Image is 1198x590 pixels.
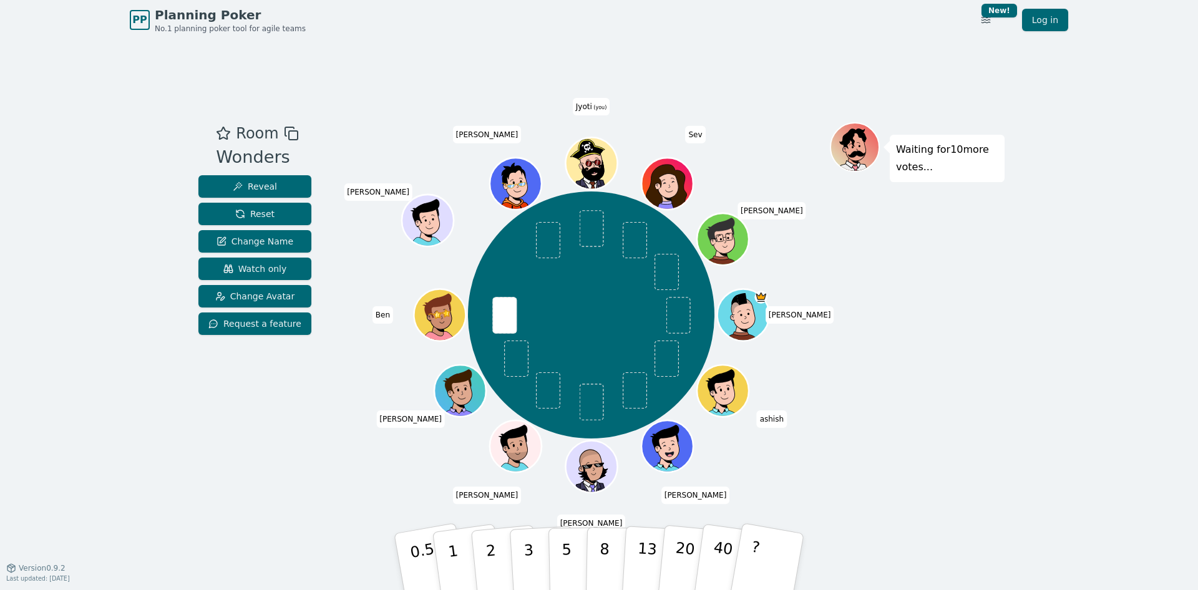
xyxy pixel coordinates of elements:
[1022,9,1068,31] a: Log in
[757,410,787,428] span: Click to change your name
[373,306,393,324] span: Click to change your name
[132,12,147,27] span: PP
[198,312,311,335] button: Request a feature
[216,145,298,170] div: Wonders
[216,122,231,145] button: Add as favourite
[567,139,616,188] button: Click to change your avatar
[130,6,306,34] a: PPPlanning PokerNo.1 planning poker tool for agile teams
[766,306,834,324] span: Click to change your name
[6,563,66,573] button: Version0.9.2
[198,203,311,225] button: Reset
[738,202,806,220] span: Click to change your name
[223,263,287,275] span: Watch only
[235,208,275,220] span: Reset
[198,230,311,253] button: Change Name
[198,175,311,198] button: Reveal
[557,515,626,532] span: Click to change your name
[215,290,295,302] span: Change Avatar
[376,410,445,428] span: Click to change your name
[453,486,522,504] span: Click to change your name
[754,291,767,304] span: Edward is the host
[975,9,997,31] button: New!
[573,98,610,115] span: Click to change your name
[661,486,730,504] span: Click to change your name
[155,24,306,34] span: No.1 planning poker tool for agile teams
[198,258,311,280] button: Watch only
[896,141,998,176] p: Waiting for 10 more votes...
[217,235,293,248] span: Change Name
[981,4,1017,17] div: New!
[6,575,70,582] span: Last updated: [DATE]
[155,6,306,24] span: Planning Poker
[208,317,301,330] span: Request a feature
[592,105,607,110] span: (you)
[685,126,705,143] span: Click to change your name
[236,122,278,145] span: Room
[233,180,277,193] span: Reveal
[19,563,66,573] span: Version 0.9.2
[198,285,311,307] button: Change Avatar
[344,183,412,201] span: Click to change your name
[453,126,522,143] span: Click to change your name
